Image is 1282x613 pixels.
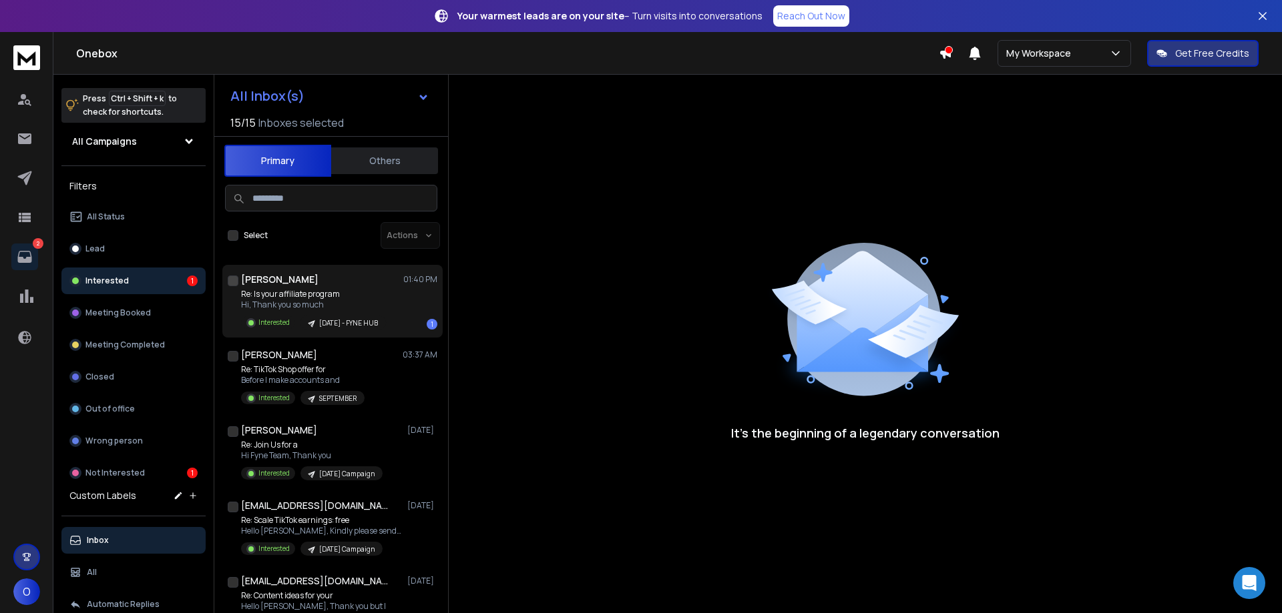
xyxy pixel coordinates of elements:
p: Hi, Thank you so much [241,299,386,310]
button: O [13,578,40,605]
p: All Status [87,211,125,222]
p: Hello [PERSON_NAME], Kindly please send me [241,526,401,536]
h1: [EMAIL_ADDRESS][DOMAIN_NAME] [241,574,388,588]
h3: Inboxes selected [258,115,344,131]
p: SEPTEMBER [319,394,357,404]
p: [DATE] Campaign [319,544,375,554]
button: Meeting Booked [61,299,206,326]
h1: All Inbox(s) [230,89,304,103]
h1: [PERSON_NAME] [241,273,318,286]
span: Ctrl + Shift + k [109,91,166,106]
p: [DATE] [407,576,437,586]
p: [DATE] [407,425,437,436]
p: Hi Fyne Team, Thank you [241,450,383,461]
p: Interested [258,393,290,403]
p: 01:40 PM [403,274,437,285]
h1: All Campaigns [72,135,137,148]
p: Closed [85,372,114,382]
p: Interested [258,468,290,478]
button: Wrong person [61,428,206,454]
button: All Status [61,203,206,230]
p: Wrong person [85,436,143,446]
button: Others [331,146,438,175]
p: Meeting Booked [85,308,151,318]
p: – Turn visits into conversations [457,9,763,23]
div: 1 [187,468,198,478]
p: Get Free Credits [1175,47,1249,60]
p: Re: TikTok Shop offer for [241,364,365,375]
p: [DATE] - FYNE HUB [319,318,378,328]
button: Meeting Completed [61,332,206,358]
h1: [PERSON_NAME] [241,424,317,437]
button: Lead [61,235,206,262]
p: [DATE] Campaign [319,469,375,479]
button: Closed [61,364,206,390]
p: Interested [258,544,290,554]
h1: [PERSON_NAME] [241,348,317,362]
p: Out of office [85,404,135,414]
p: 03:37 AM [403,350,437,360]
h3: Custom Labels [69,489,136,502]
p: It’s the beginning of a legendary conversation [731,424,1000,442]
p: Re: Content ideas for your [241,590,386,601]
p: All [87,567,97,578]
div: 1 [427,319,437,330]
strong: Your warmest leads are on your site [457,9,624,22]
p: Hello [PERSON_NAME], Thank you but I [241,601,386,612]
a: 2 [11,243,38,270]
p: [DATE] [407,500,437,511]
button: Interested1 [61,267,206,294]
p: Not Interested [85,468,145,478]
button: Not Interested1 [61,460,206,486]
p: Re: Scale TikTok earnings: free [241,515,401,526]
p: Press to check for shortcuts. [83,92,177,119]
h1: Onebox [76,45,939,61]
p: Inbox [87,535,109,546]
button: Inbox [61,527,206,554]
p: Meeting Completed [85,340,165,350]
button: Primary [224,145,331,177]
div: Open Intercom Messenger [1233,567,1265,599]
button: Out of office [61,396,206,422]
p: Lead [85,243,105,254]
p: My Workspace [1006,47,1076,60]
button: All [61,559,206,586]
p: Re: Is your affiliate program [241,289,386,299]
button: Get Free Credits [1147,40,1259,67]
div: 1 [187,275,198,286]
span: 15 / 15 [230,115,256,131]
button: All Campaigns [61,128,206,155]
p: Interested [258,318,290,328]
p: 2 [33,238,43,249]
p: Interested [85,275,129,286]
button: All Inbox(s) [220,83,440,109]
p: Automatic Replies [87,599,160,610]
img: logo [13,45,40,70]
a: Reach Out Now [773,5,849,27]
p: Before I make accounts and [241,375,365,386]
h3: Filters [61,177,206,195]
h1: [EMAIL_ADDRESS][DOMAIN_NAME] [241,499,388,512]
p: Re: Join Us for a [241,440,383,450]
label: Select [244,230,268,241]
p: Reach Out Now [777,9,845,23]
